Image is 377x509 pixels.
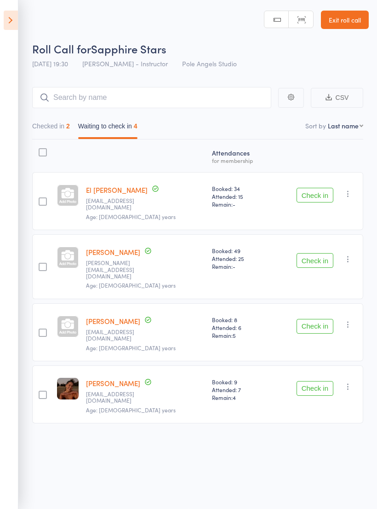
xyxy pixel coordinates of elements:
[212,254,268,262] span: Attended: 25
[86,185,148,195] a: El [PERSON_NAME]
[212,192,268,200] span: Attended: 15
[212,157,268,163] div: for membership
[212,262,268,270] span: Remain:
[86,281,176,289] span: Age: [DEMOGRAPHIC_DATA] years
[305,121,326,130] label: Sort by
[297,381,333,396] button: Check in
[66,122,70,130] div: 2
[86,344,176,352] span: Age: [DEMOGRAPHIC_DATA] years
[86,316,140,326] a: [PERSON_NAME]
[208,144,271,168] div: Atten­dances
[32,87,271,108] input: Search by name
[297,319,333,334] button: Check in
[212,324,268,331] span: Attended: 6
[212,378,268,386] span: Booked: 9
[212,316,268,324] span: Booked: 8
[86,260,146,279] small: Christina@dhamali-gu-minyaarr.com
[32,118,70,139] button: Checked in2
[233,393,236,401] span: 4
[233,331,236,339] span: 5
[86,406,176,414] span: Age: [DEMOGRAPHIC_DATA] years
[212,386,268,393] span: Attended: 7
[91,41,166,56] span: Sapphire Stars
[32,41,91,56] span: Roll Call for
[86,329,146,342] small: chloemaysmail98@gmail.com
[86,247,140,257] a: [PERSON_NAME]
[86,391,146,404] small: brydiem03@gmail.com
[212,200,268,208] span: Remain:
[134,122,137,130] div: 4
[328,121,359,130] div: Last name
[233,200,235,208] span: -
[86,197,146,211] small: ekbelcher@hotmail.com
[321,11,369,29] a: Exit roll call
[86,213,176,220] span: Age: [DEMOGRAPHIC_DATA] years
[297,188,333,202] button: Check in
[32,59,68,68] span: [DATE] 19:30
[212,393,268,401] span: Remain:
[212,247,268,254] span: Booked: 49
[297,253,333,268] button: Check in
[182,59,237,68] span: Pole Angels Studio
[78,118,137,139] button: Waiting to check in4
[57,378,79,399] img: image1754024079.png
[86,378,140,388] a: [PERSON_NAME]
[82,59,168,68] span: [PERSON_NAME] - Instructor
[311,88,363,108] button: CSV
[233,262,235,270] span: -
[212,331,268,339] span: Remain:
[212,185,268,192] span: Booked: 34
